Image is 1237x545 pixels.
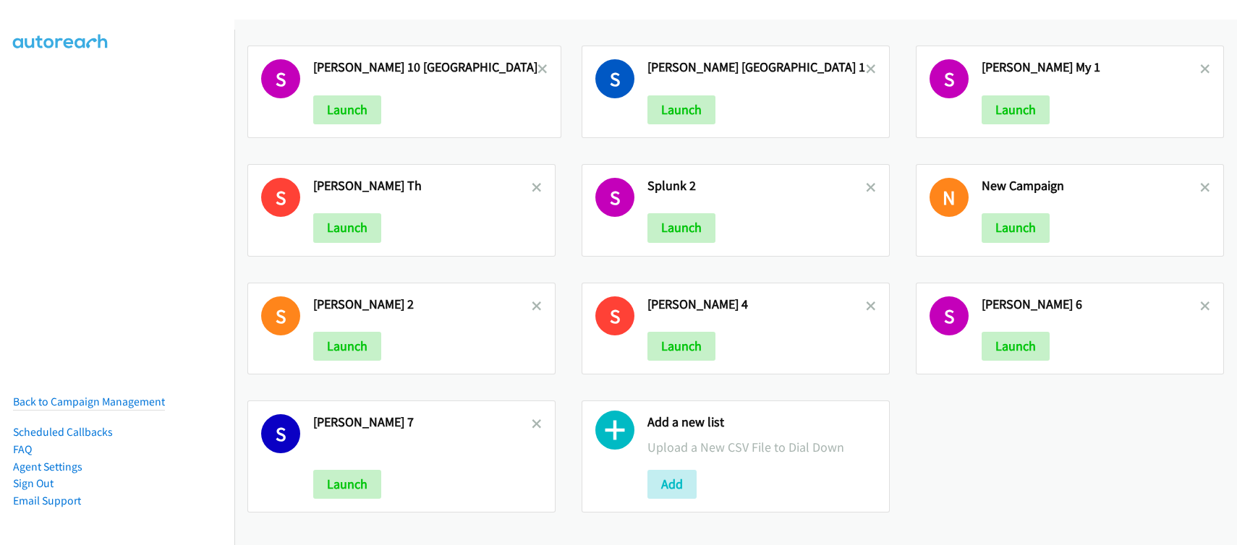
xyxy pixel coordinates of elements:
[982,332,1050,361] button: Launch
[982,213,1050,242] button: Launch
[261,296,300,335] h1: S
[982,296,1200,313] h2: [PERSON_NAME] 6
[261,178,300,217] h1: S
[982,95,1050,124] button: Launch
[647,332,715,361] button: Launch
[647,414,876,431] h2: Add a new list
[647,437,876,457] p: Upload a New CSV File to Dial Down
[647,470,697,499] button: Add
[313,296,532,313] h2: [PERSON_NAME] 2
[647,213,715,242] button: Launch
[13,494,81,507] a: Email Support
[13,425,113,439] a: Scheduled Callbacks
[313,213,381,242] button: Launch
[261,414,300,453] h1: S
[930,178,969,217] h1: N
[13,395,165,408] a: Back to Campaign Management
[261,59,300,98] h1: S
[313,59,537,76] h2: [PERSON_NAME] 10 [GEOGRAPHIC_DATA]
[595,296,634,335] h1: S
[313,178,532,194] h2: [PERSON_NAME] Th
[313,414,532,431] h2: [PERSON_NAME] 7
[595,59,634,98] h1: S
[647,178,866,194] h2: Splunk 2
[313,470,381,499] button: Launch
[313,332,381,361] button: Launch
[595,178,634,217] h1: S
[982,178,1200,194] h2: New Campaign
[930,296,969,335] h1: S
[13,460,82,473] a: Agent Settings
[13,476,54,490] a: Sign Out
[313,95,381,124] button: Launch
[647,95,715,124] button: Launch
[930,59,969,98] h1: S
[13,442,32,456] a: FAQ
[647,59,866,76] h2: [PERSON_NAME] [GEOGRAPHIC_DATA] 1
[647,296,866,313] h2: [PERSON_NAME] 4
[982,59,1200,76] h2: [PERSON_NAME] My 1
